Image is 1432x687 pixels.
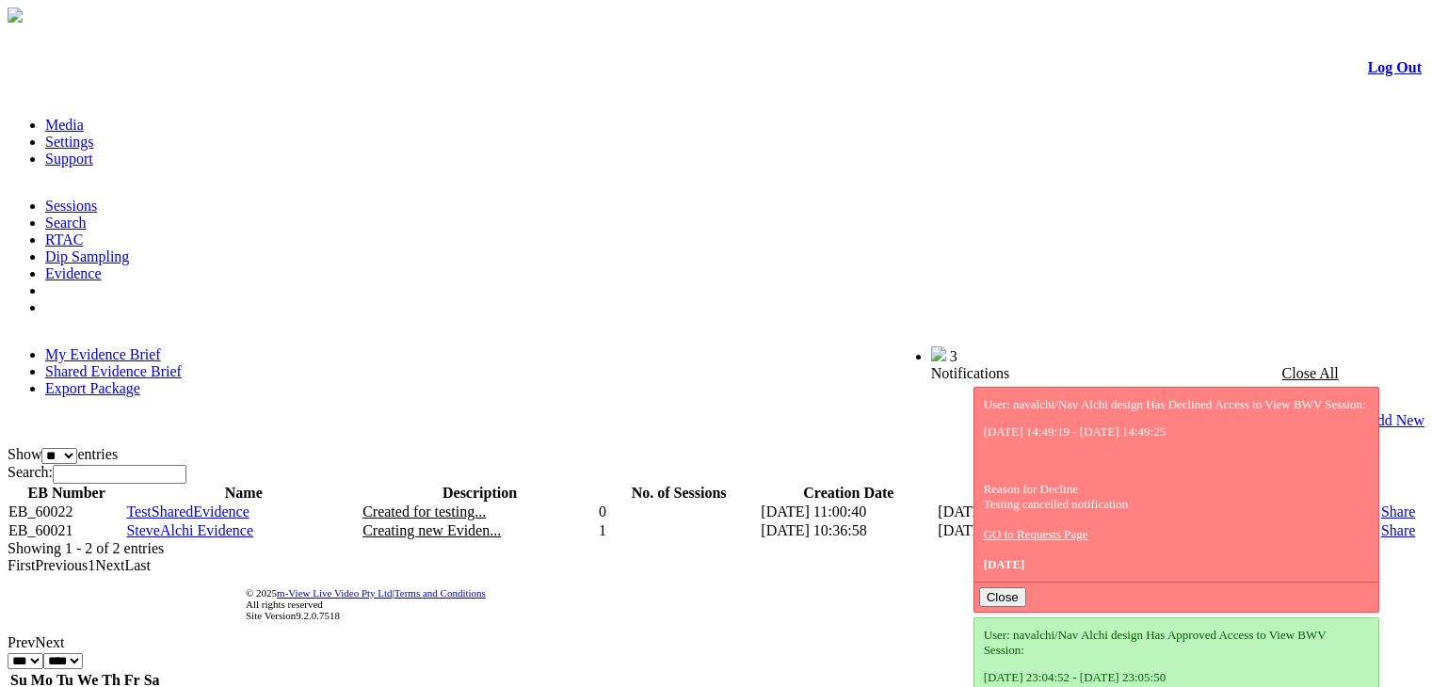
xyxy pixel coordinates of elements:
a: Log Out [1368,59,1422,75]
a: TestSharedEvidence [126,503,249,519]
a: Support [45,151,93,167]
div: Site Version [246,610,1422,621]
a: My Evidence Brief [45,346,161,362]
a: 1 [88,557,95,573]
span: Creating new Eviden... [362,522,501,538]
span: Created for testing... [362,503,486,519]
span: Welcome, [PERSON_NAME] design (General User) [633,347,893,361]
a: Shared Evidence Brief [45,363,182,379]
a: Dip Sampling [45,248,129,264]
td: EB_60021 [8,521,125,540]
span: 3 [950,348,957,364]
a: Last [124,557,151,573]
div: Showing 1 - 2 of 2 entries [8,540,1424,557]
a: Next [95,557,124,573]
a: Prev [8,634,35,650]
th: EB Number: activate to sort column ascending [8,484,125,503]
span: [DATE] [984,557,1025,571]
a: Add New [1366,412,1424,429]
button: Close [979,587,1026,607]
p: [DATE] 14:49:19 - [DATE] 14:49:25 [984,424,1369,439]
a: Sessions [45,198,97,214]
select: Select month [8,653,43,669]
th: Description: activate to sort column ascending [362,484,598,503]
a: Share [1381,503,1415,519]
td: 1 [598,521,760,540]
a: Close All [1282,365,1339,381]
select: Select year [43,653,83,669]
img: arrow-3.png [8,8,23,23]
a: Next [35,634,64,650]
th: No. of Sessions: activate to sort column ascending [598,484,760,503]
label: Show entries [8,446,118,462]
a: First [8,557,35,573]
th: Name: activate to sort column ascending [125,484,362,503]
a: Evidence [45,265,102,281]
select: Showentries [41,448,77,464]
a: Previous [35,557,88,573]
a: SteveAlchi Evidence [126,522,253,538]
p: [DATE] 23:04:52 - [DATE] 23:05:50 [984,670,1369,685]
img: bell25.png [931,346,946,361]
img: DigiCert Secured Site Seal [88,577,164,631]
label: Search: [8,464,186,480]
a: Settings [45,134,94,150]
input: Search: [53,465,186,484]
a: Terms and Conditions [394,587,486,599]
div: Notifications [931,365,1385,382]
a: m-View Live Video Pty Ltd [277,587,393,599]
a: Search [45,215,87,231]
a: Media [45,117,84,133]
div: © 2025 | All rights reserved [246,587,1422,621]
td: EB_60022 [8,503,125,521]
div: User: navalchi/Nav Alchi design Has Declined Access to View BWV Session: Reason for Decline Testi... [984,397,1369,572]
span: 9.2.0.7518 [296,610,340,621]
td: 0 [598,503,760,521]
a: GO to Requests Page [984,527,1088,541]
a: Export Package [45,380,140,396]
a: RTAC [45,232,83,248]
a: Share [1381,522,1415,538]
